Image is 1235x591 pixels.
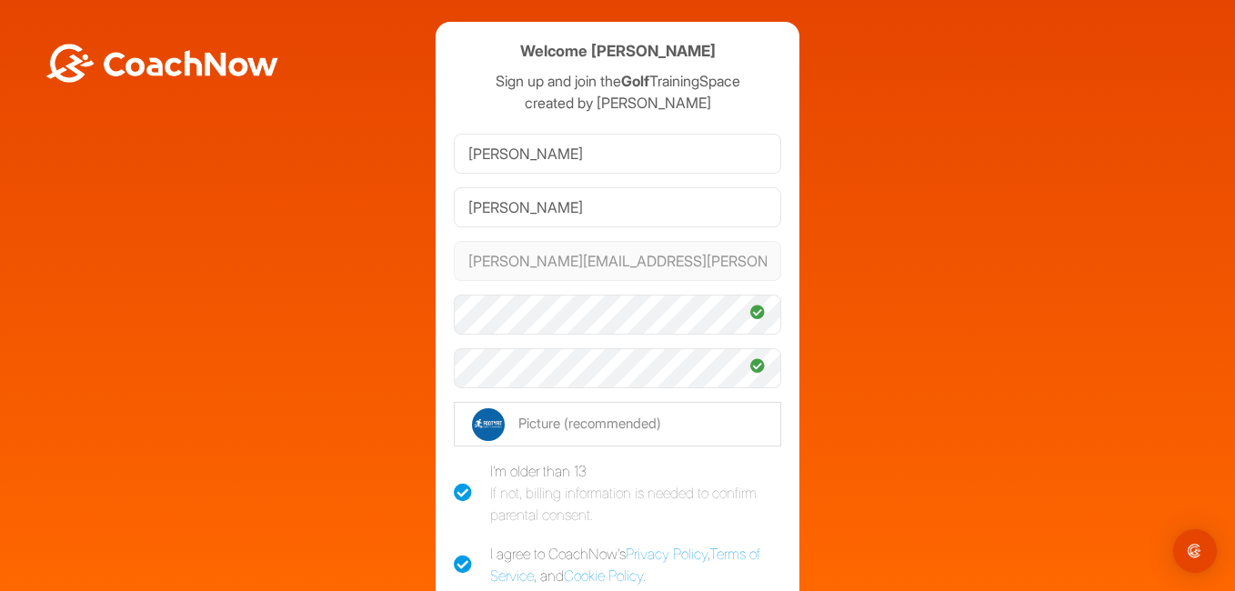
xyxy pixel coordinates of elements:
img: BwLJSsUCoWCh5upNqxVrqldRgqLPVwmV24tXu5FoVAoFEpwwqQ3VIfuoInZCoVCoTD4vwADAC3ZFMkVEQFDAAAAAElFTkSuQmCC [44,44,280,83]
input: Last Name [454,187,781,227]
input: First Name [454,134,781,174]
div: If not, billing information is needed to confirm parental consent. [490,482,781,526]
a: Privacy Policy [626,545,708,563]
strong: Golf [621,72,649,90]
p: created by [PERSON_NAME] [454,92,781,114]
div: Open Intercom Messenger [1173,529,1217,573]
div: I'm older than 13 [490,460,781,526]
label: I agree to CoachNow's , , and . [454,543,781,586]
a: Terms of Service [490,545,760,585]
p: Sign up and join the TrainingSpace [454,70,781,92]
input: Email [454,241,781,281]
h4: Welcome [PERSON_NAME] [520,40,716,63]
a: Cookie Policy [564,566,643,585]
